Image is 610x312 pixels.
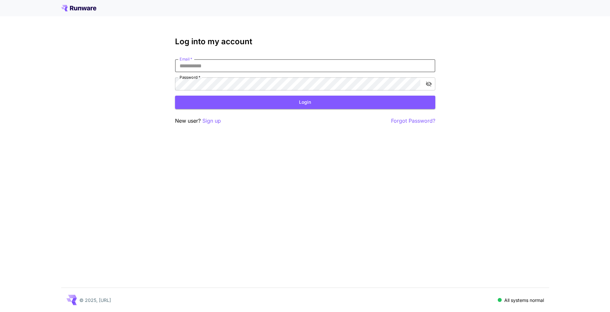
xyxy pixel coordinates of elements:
label: Email [180,56,192,62]
button: Login [175,96,435,109]
label: Password [180,75,200,80]
button: Forgot Password? [391,117,435,125]
h3: Log into my account [175,37,435,46]
p: All systems normal [504,297,544,304]
button: toggle password visibility [423,78,435,90]
button: Sign up [202,117,221,125]
p: New user? [175,117,221,125]
p: © 2025, [URL] [79,297,111,304]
